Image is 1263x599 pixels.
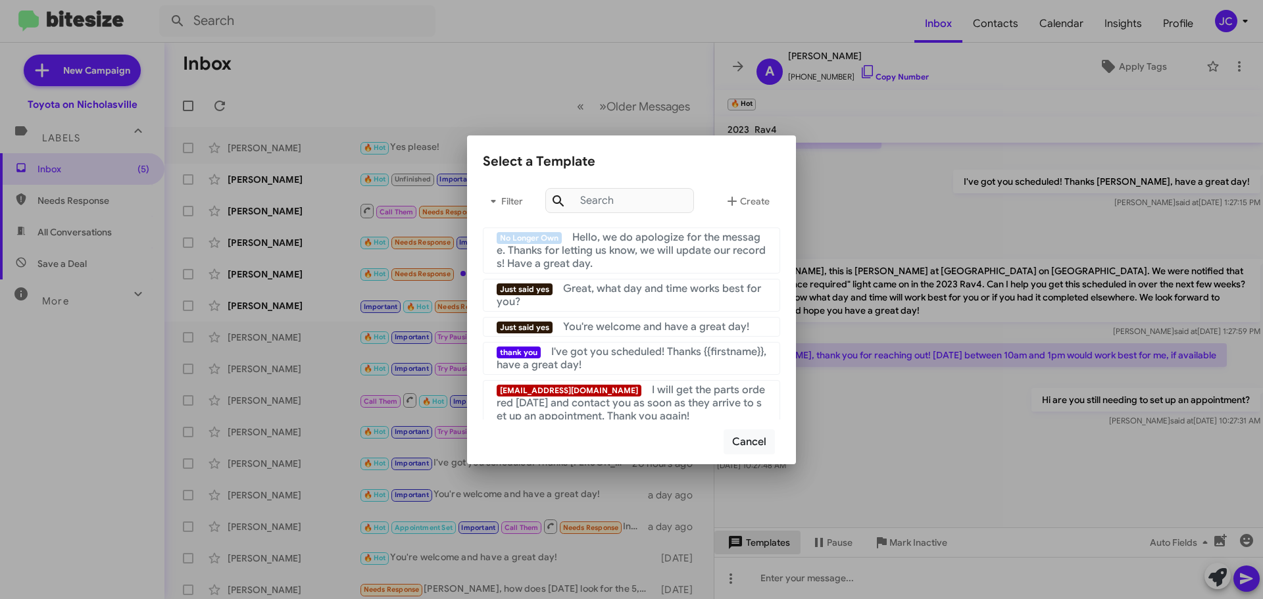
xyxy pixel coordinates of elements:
span: Create [724,189,770,213]
span: No Longer Own [497,232,562,244]
input: Search [545,188,694,213]
span: I've got you scheduled! Thanks {{firstname}}, have a great day! [497,345,766,371]
button: Cancel [724,429,775,454]
div: Select a Template [483,151,780,172]
span: [EMAIL_ADDRESS][DOMAIN_NAME] [497,385,641,396]
span: thank you [497,347,541,358]
span: Hello, we do apologize for the message. Thanks for letting us know, we will update our records! H... [497,231,766,270]
button: Filter [483,185,525,217]
span: Great, what day and time works best for you? [497,282,761,308]
span: You're welcome and have a great day! [563,320,749,333]
span: Just said yes [497,322,553,333]
span: I will get the parts ordered [DATE] and contact you as soon as they arrive to set up an appointme... [497,383,765,423]
span: Just said yes [497,283,553,295]
button: Create [714,185,780,217]
span: Filter [483,189,525,213]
